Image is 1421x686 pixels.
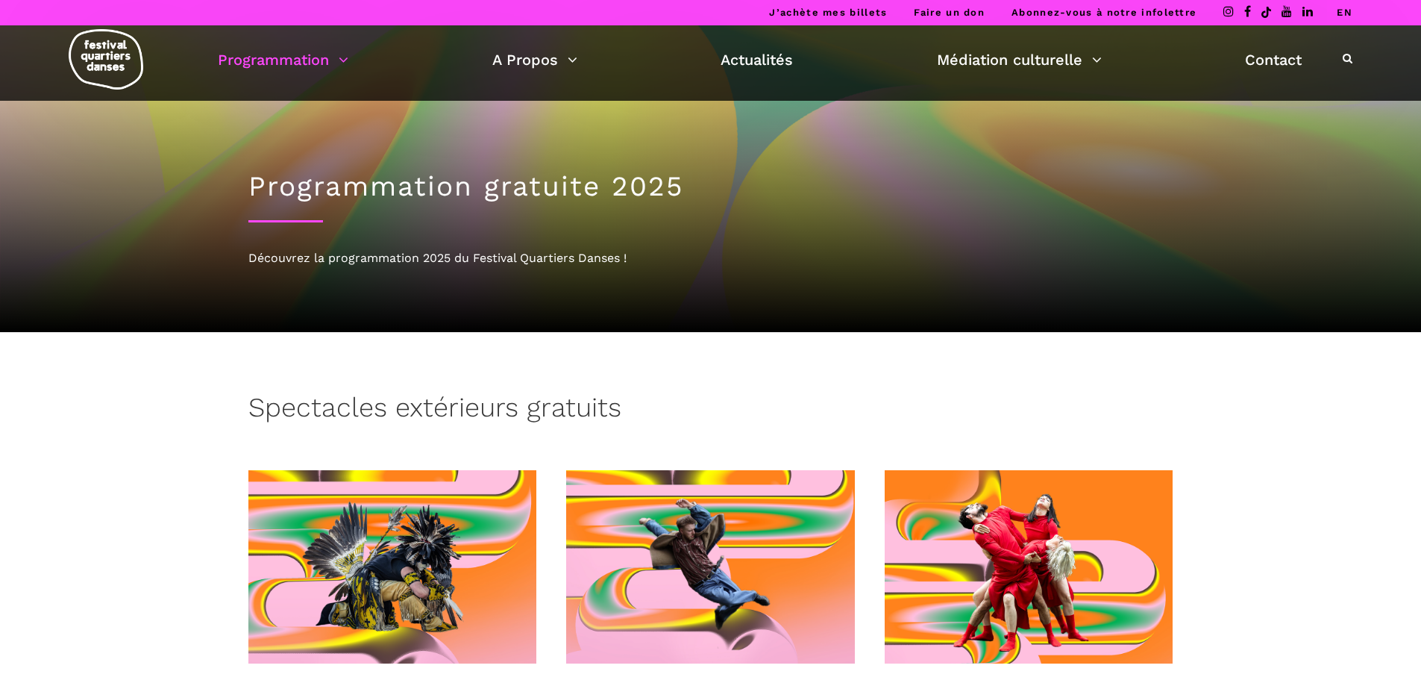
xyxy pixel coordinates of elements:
[248,249,1173,268] div: Découvrez la programmation 2025 du Festival Quartiers Danses !
[1337,7,1352,18] a: EN
[248,392,621,429] h3: Spectacles extérieurs gratuits
[1011,7,1196,18] a: Abonnez-vous à notre infolettre
[721,47,793,72] a: Actualités
[69,29,143,90] img: logo-fqd-med
[492,47,577,72] a: A Propos
[914,7,985,18] a: Faire un don
[248,170,1173,203] h1: Programmation gratuite 2025
[218,47,348,72] a: Programmation
[769,7,887,18] a: J’achète mes billets
[937,47,1102,72] a: Médiation culturelle
[1245,47,1302,72] a: Contact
